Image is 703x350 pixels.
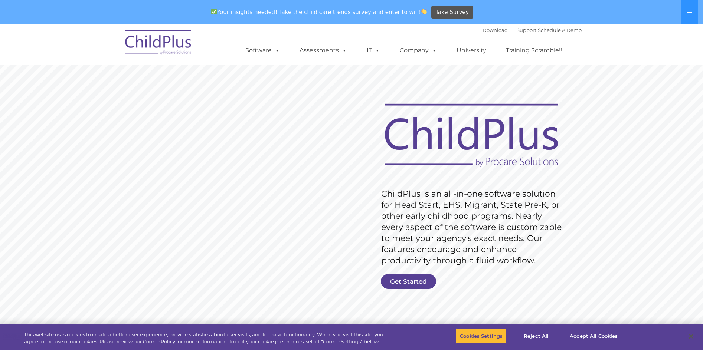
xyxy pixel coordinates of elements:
[381,274,436,289] a: Get Started
[292,43,354,58] a: Assessments
[517,27,536,33] a: Support
[498,43,569,58] a: Training Scramble!!
[456,328,507,344] button: Cookies Settings
[683,328,699,344] button: Close
[566,328,622,344] button: Accept All Cookies
[238,43,287,58] a: Software
[449,43,494,58] a: University
[483,27,508,33] a: Download
[538,27,582,33] a: Schedule A Demo
[208,5,430,19] span: Your insights needed! Take the child care trends survey and enter to win!
[24,331,387,346] div: This website uses cookies to create a better user experience, provide statistics about user visit...
[483,27,582,33] font: |
[381,188,565,266] rs-layer: ChildPlus is an all-in-one software solution for Head Start, EHS, Migrant, State Pre-K, or other ...
[431,6,473,19] a: Take Survey
[359,43,388,58] a: IT
[421,9,427,14] img: 👏
[392,43,444,58] a: Company
[211,9,217,14] img: ✅
[121,25,196,62] img: ChildPlus by Procare Solutions
[435,6,469,19] span: Take Survey
[513,328,559,344] button: Reject All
